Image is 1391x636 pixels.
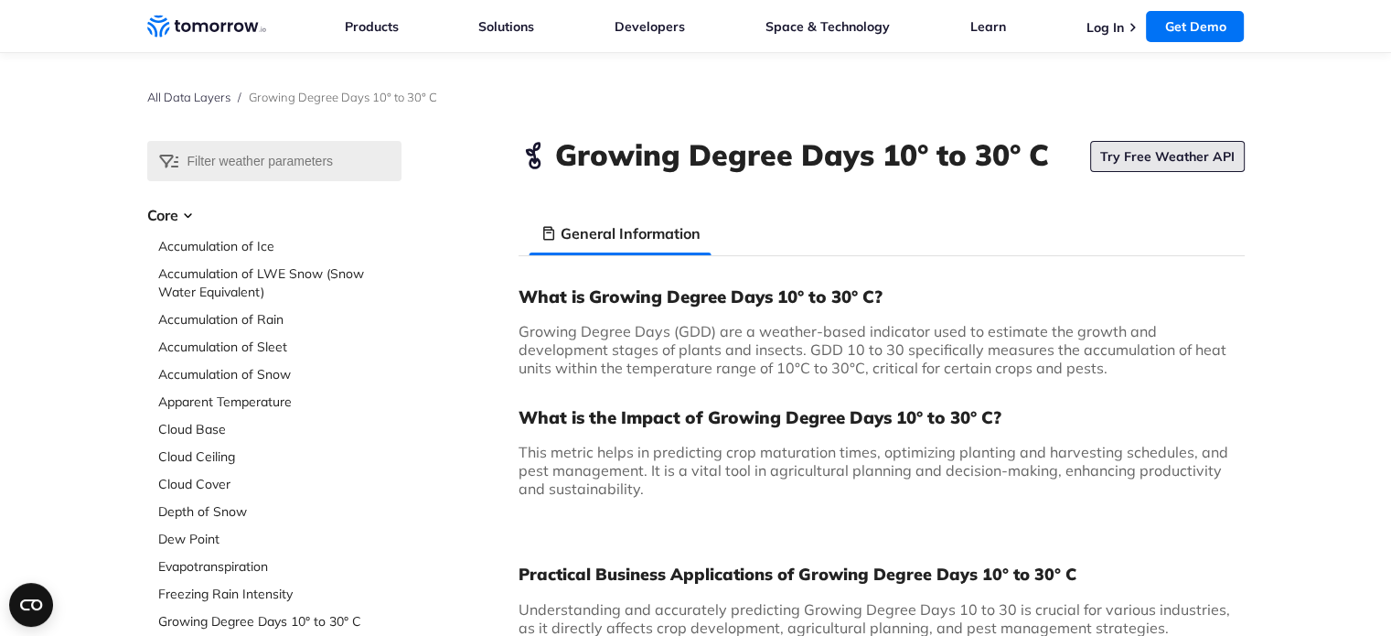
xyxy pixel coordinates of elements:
[147,13,266,40] a: Home link
[1086,19,1123,36] a: Log In
[249,90,437,104] span: Growing Degree Days 10° to 30° C
[158,420,401,438] a: Cloud Base
[530,211,712,255] li: General Information
[158,447,401,466] a: Cloud Ceiling
[147,204,401,226] h3: Core
[478,18,534,35] a: Solutions
[158,310,401,329] a: Accumulation of Rain
[158,365,401,383] a: Accumulation of Snow
[238,90,241,104] span: /
[158,585,401,603] a: Freezing Rain Intensity
[519,406,1245,428] h3: What is the Impact of Growing Degree Days 10° to 30° C?
[555,135,1049,175] h1: Growing Degree Days 10° to 30° C
[519,322,1226,377] span: Growing Degree Days (GDD) are a weather-based indicator used to estimate the growth and developme...
[158,502,401,521] a: Depth of Snow
[519,564,1245,586] h2: Practical Business Applications of Growing Degree Days 10° to 30° C
[158,237,401,255] a: Accumulation of Ice
[158,612,401,631] a: Growing Degree Days 10° to 30° C
[561,222,701,244] h3: General Information
[970,18,1006,35] a: Learn
[765,18,890,35] a: Space & Technology
[158,264,401,301] a: Accumulation of LWE Snow (Snow Water Equivalent)
[158,338,401,356] a: Accumulation of Sleet
[158,530,401,548] a: Dew Point
[1146,11,1244,42] a: Get Demo
[345,18,399,35] a: Products
[519,443,1228,498] span: This metric helps in predicting crop maturation times, optimizing planting and harvesting schedul...
[158,475,401,493] a: Cloud Cover
[615,18,685,35] a: Developers
[519,286,1245,307] h3: What is Growing Degree Days 10° to 30° C?
[9,583,53,627] button: Open CMP widget
[1090,141,1245,172] a: Try Free Weather API
[158,393,401,411] a: Apparent Temperature
[147,141,401,181] input: Filter weather parameters
[158,557,401,576] a: Evapotranspiration
[147,90,230,104] a: All Data Layers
